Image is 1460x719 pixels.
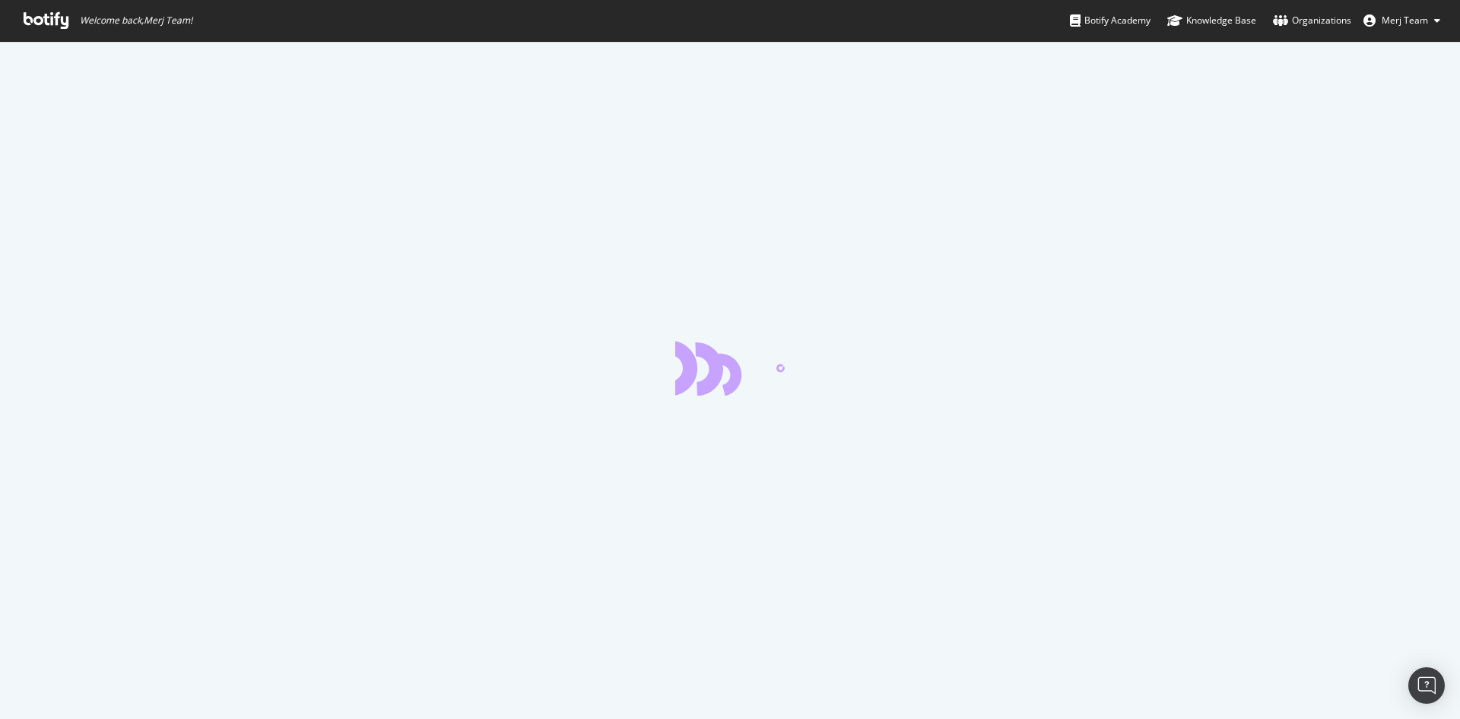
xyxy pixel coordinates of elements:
[1167,13,1256,28] div: Knowledge Base
[1070,13,1151,28] div: Botify Academy
[1382,14,1428,27] span: Merj Team
[1273,13,1351,28] div: Organizations
[1351,8,1452,33] button: Merj Team
[80,14,192,27] span: Welcome back, Merj Team !
[1408,667,1445,704] div: Open Intercom Messenger
[675,341,785,396] div: animation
